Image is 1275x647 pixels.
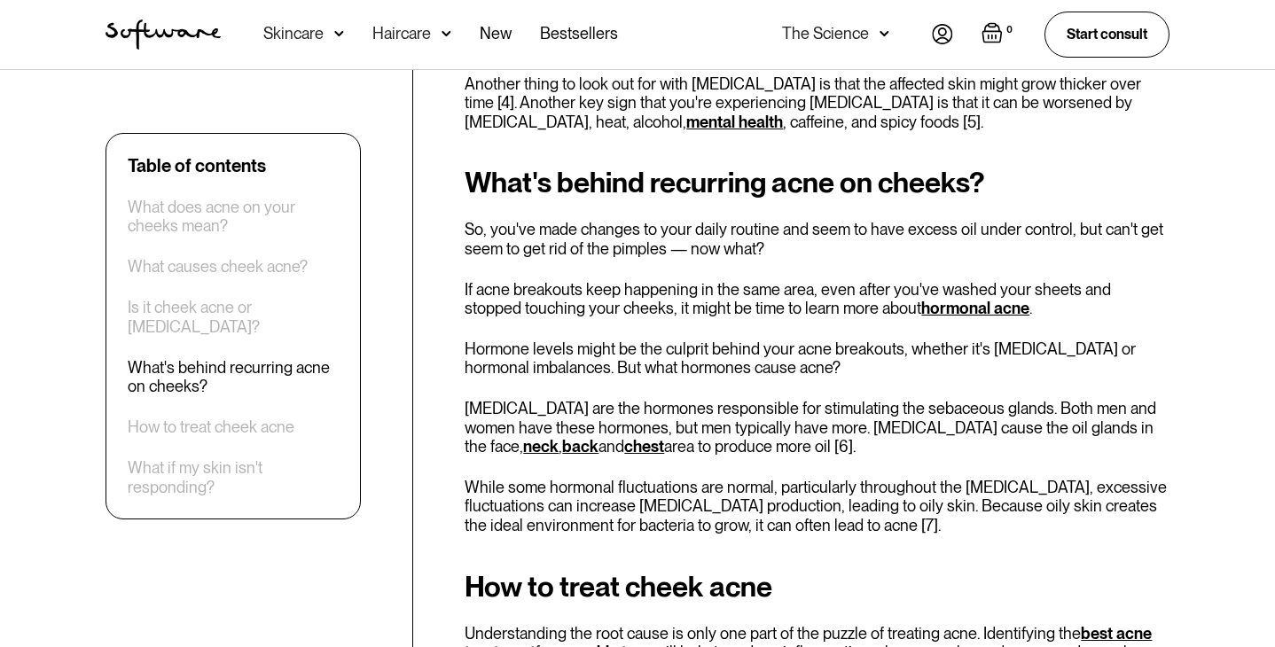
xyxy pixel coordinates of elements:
[880,25,889,43] img: arrow down
[465,571,1169,603] h2: How to treat cheek acne
[465,339,1169,378] p: Hormone levels might be the culprit behind your acne breakouts, whether it's [MEDICAL_DATA] or ho...
[686,113,783,131] a: mental health
[982,22,1016,47] a: Open empty cart
[921,299,1029,317] a: hormonal acne
[128,459,339,497] a: What if my skin isn't responding?
[465,167,1169,199] h2: What's behind recurring acne on cheeks?
[562,437,598,456] a: back
[106,19,221,50] a: home
[128,155,266,176] div: Table of contents
[465,220,1169,258] p: So, you've made changes to your daily routine and seem to have excess oil under control, but can'...
[1003,22,1016,38] div: 0
[128,258,308,277] a: What causes cheek acne?
[1044,12,1169,57] a: Start consult
[782,25,869,43] div: The Science
[465,399,1169,456] p: [MEDICAL_DATA] are the hormones responsible for stimulating the sebaceous glands. Both men and wo...
[465,74,1169,132] p: Another thing to look out for with [MEDICAL_DATA] is that the affected skin might grow thicker ov...
[128,358,339,396] a: What's behind recurring acne on cheeks?
[624,437,664,456] a: chest
[128,198,339,236] a: What does acne on your cheeks mean?
[372,25,431,43] div: Haircare
[128,418,294,438] a: How to treat cheek acne
[465,280,1169,318] p: If acne breakouts keep happening in the same area, even after you've washed your sheets and stopp...
[442,25,451,43] img: arrow down
[334,25,344,43] img: arrow down
[128,299,339,337] a: Is it cheek acne or [MEDICAL_DATA]?
[106,19,221,50] img: Software Logo
[523,437,559,456] a: neck
[263,25,324,43] div: Skincare
[465,478,1169,535] p: While some hormonal fluctuations are normal, particularly throughout the [MEDICAL_DATA], excessiv...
